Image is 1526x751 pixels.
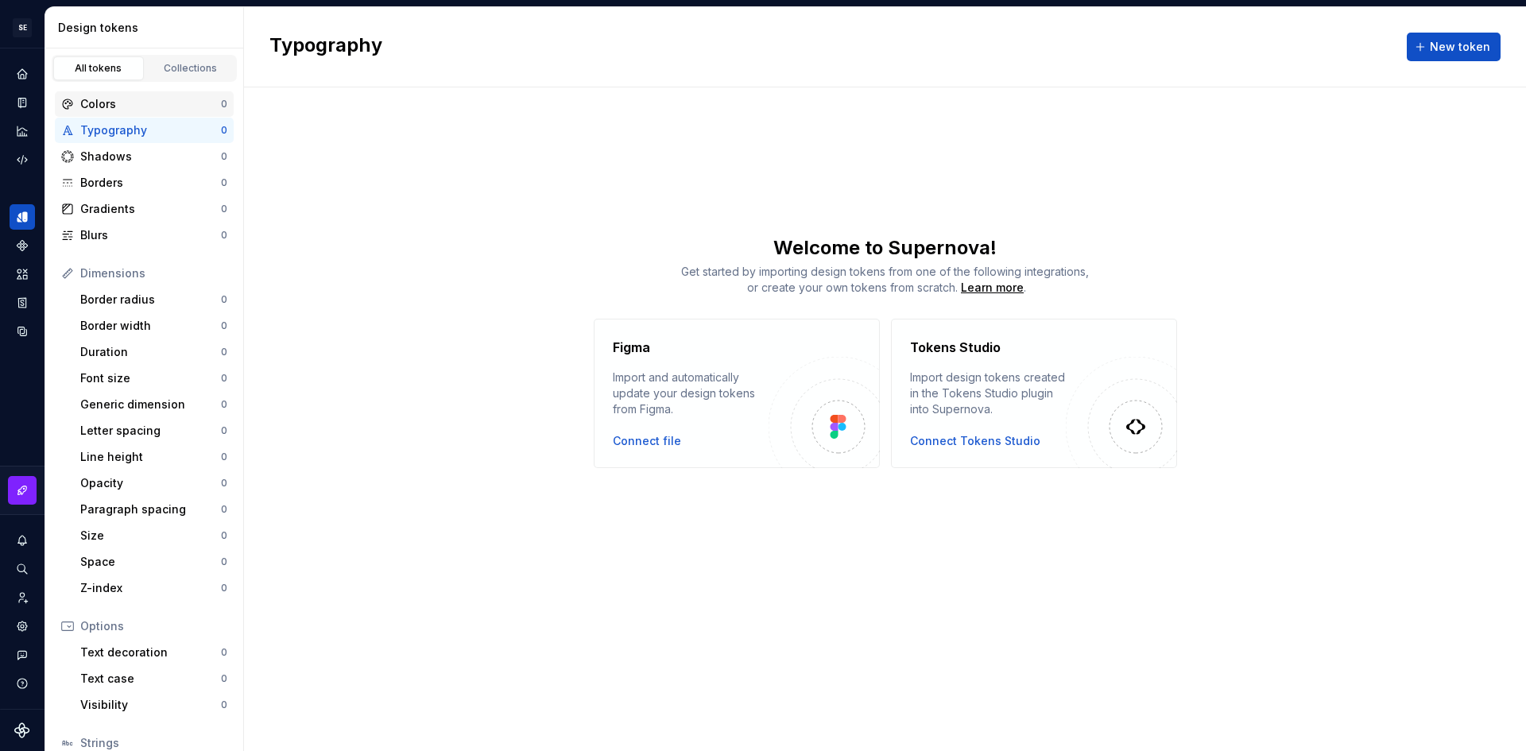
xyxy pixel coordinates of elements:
div: Welcome to Supernova! [244,235,1526,261]
button: Notifications [10,528,35,553]
a: Invite team [10,585,35,610]
button: Contact support [10,642,35,668]
h4: Figma [613,338,650,357]
div: Design tokens [58,20,237,36]
span: New token [1430,39,1490,55]
div: Dimensions [80,265,227,281]
a: Code automation [10,147,35,172]
div: Typography [80,122,221,138]
div: 0 [221,699,227,711]
div: Opacity [80,475,221,491]
div: Letter spacing [80,423,221,439]
div: Strings [80,735,227,751]
a: Home [10,61,35,87]
a: Line height0 [74,444,234,470]
div: Line height [80,449,221,465]
div: 0 [221,398,227,411]
div: Collections [151,62,230,75]
div: Borders [80,175,221,191]
div: 0 [221,319,227,332]
svg: Supernova Logo [14,722,30,738]
div: Options [80,618,227,634]
button: New token [1407,33,1501,61]
button: Connect Tokens Studio [910,433,1040,449]
a: Design tokens [10,204,35,230]
a: Learn more [961,280,1024,296]
div: Border radius [80,292,221,308]
div: Import design tokens created in the Tokens Studio plugin into Supernova. [910,370,1066,417]
a: Borders0 [55,170,234,195]
a: Documentation [10,90,35,115]
a: Colors0 [55,91,234,117]
a: Paragraph spacing0 [74,497,234,522]
button: Connect file [613,433,681,449]
a: Assets [10,261,35,287]
div: 0 [221,346,227,358]
a: Analytics [10,118,35,144]
div: Colors [80,96,221,112]
div: Import and automatically update your design tokens from Figma. [613,370,769,417]
div: Border width [80,318,221,334]
div: 0 [221,203,227,215]
a: Typography0 [55,118,234,143]
a: Components [10,233,35,258]
a: Text case0 [74,666,234,691]
div: Shadows [80,149,221,165]
a: Z-index0 [74,575,234,601]
div: 0 [221,293,227,306]
div: 0 [221,424,227,437]
div: 0 [221,229,227,242]
a: Data sources [10,319,35,344]
span: Get started by importing design tokens from one of the following integrations, or create your own... [681,265,1089,294]
div: 0 [221,477,227,490]
a: Duration0 [74,339,234,365]
a: Border width0 [74,313,234,339]
div: 0 [221,98,227,110]
a: Border radius0 [74,287,234,312]
button: Search ⌘K [10,556,35,582]
div: Text decoration [80,645,221,660]
div: Text case [80,671,221,687]
div: 0 [221,582,227,594]
div: Duration [80,344,221,360]
a: Visibility0 [74,692,234,718]
a: Font size0 [74,366,234,391]
div: Generic dimension [80,397,221,412]
a: Letter spacing0 [74,418,234,443]
a: Storybook stories [10,290,35,315]
a: Opacity0 [74,470,234,496]
a: Gradients0 [55,196,234,222]
div: SE [13,18,32,37]
div: 0 [221,529,227,542]
a: Text decoration0 [74,640,234,665]
div: 0 [221,124,227,137]
a: Blurs0 [55,223,234,248]
a: Shadows0 [55,144,234,169]
div: Space [80,554,221,570]
div: Gradients [80,201,221,217]
a: Generic dimension0 [74,392,234,417]
a: Space0 [74,549,234,575]
div: Blurs [80,227,221,243]
div: Z-index [80,580,221,596]
div: 0 [221,150,227,163]
div: 0 [221,556,227,568]
div: 0 [221,503,227,516]
a: Settings [10,614,35,639]
a: Size0 [74,523,234,548]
